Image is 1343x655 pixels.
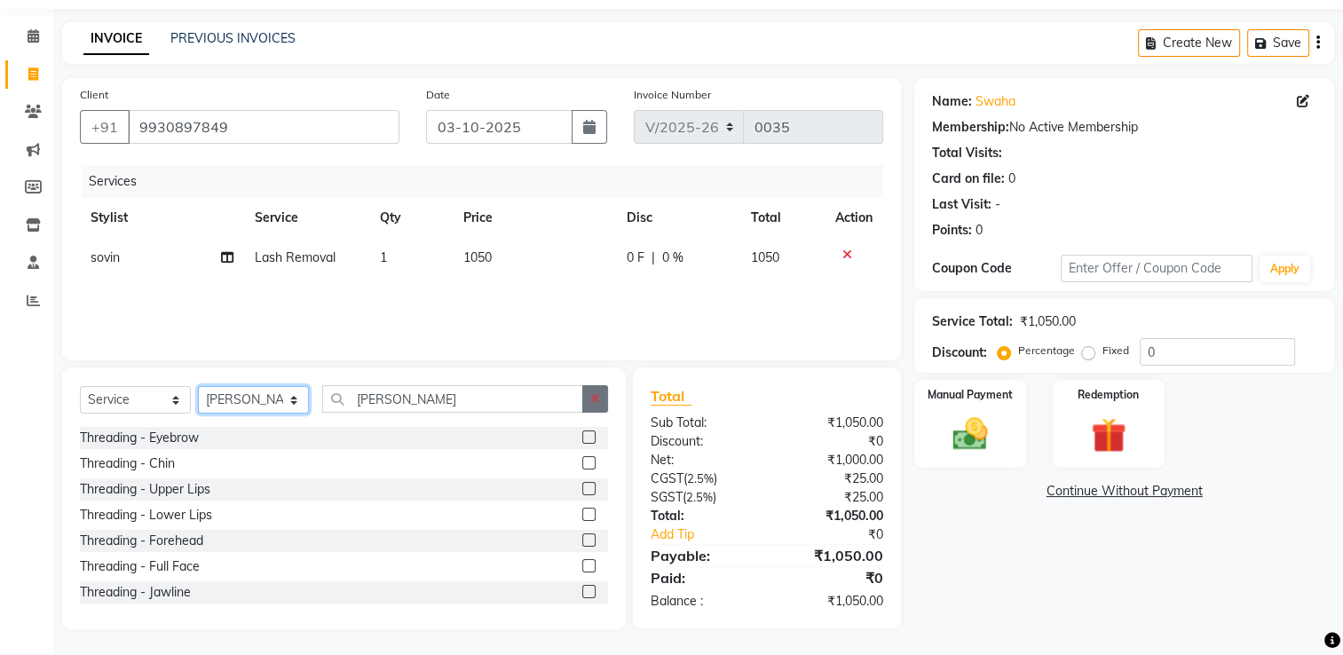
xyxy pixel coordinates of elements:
div: ₹25.00 [767,470,897,488]
th: Disc [616,198,740,238]
a: Continue Without Payment [918,482,1331,501]
label: Client [80,87,108,103]
button: Save [1247,29,1309,57]
div: 0 [976,221,983,240]
div: ₹0 [789,525,897,544]
th: Action [825,198,883,238]
div: ₹0 [767,432,897,451]
label: Date [426,87,450,103]
div: Service Total: [932,312,1013,331]
div: Sub Total: [637,414,767,432]
div: Net: [637,451,767,470]
div: Threading - Forehead [80,532,203,550]
span: | [652,249,655,267]
span: 2.5% [686,490,713,504]
div: Discount: [932,343,987,362]
div: ₹25.00 [767,488,897,507]
img: _gift.svg [1080,414,1137,457]
div: Threading - Chin [80,454,175,473]
th: Total [740,198,825,238]
div: Services [82,165,897,198]
label: Manual Payment [928,387,1013,403]
th: Qty [369,198,453,238]
span: Lash Removal [255,249,336,265]
div: Threading - Eyebrow [80,429,199,447]
div: Balance : [637,592,767,611]
th: Service [244,198,369,238]
span: 0 F [627,249,644,267]
label: Invoice Number [634,87,711,103]
div: Threading - Lower Lips [80,506,212,525]
a: INVOICE [83,23,149,55]
label: Percentage [1018,343,1075,359]
div: Membership: [932,118,1009,137]
div: - [995,195,1000,214]
div: Threading - Full Face [80,557,200,576]
a: Swaha [976,92,1015,111]
div: Total: [637,507,767,525]
button: +91 [80,110,130,144]
div: Threading - Jawline [80,583,191,602]
div: ₹0 [767,567,897,588]
th: Price [453,198,616,238]
span: SGST [651,489,683,505]
div: ( ) [637,470,767,488]
div: Card on file: [932,170,1005,188]
div: Name: [932,92,972,111]
div: ₹1,050.00 [767,545,897,566]
span: 1 [380,249,387,265]
label: Fixed [1102,343,1129,359]
button: Apply [1260,256,1310,282]
span: 0 % [662,249,683,267]
div: ₹1,050.00 [1020,312,1076,331]
span: 1050 [751,249,779,265]
a: PREVIOUS INVOICES [170,30,296,46]
span: 2.5% [687,471,714,485]
div: 0 [1008,170,1015,188]
img: _cash.svg [942,414,999,454]
div: Total Visits: [932,144,1002,162]
div: ₹1,050.00 [767,507,897,525]
div: Last Visit: [932,195,991,214]
div: Threading - Upper Lips [80,480,210,499]
div: Payable: [637,545,767,566]
div: Points: [932,221,972,240]
span: CGST [651,470,683,486]
div: Coupon Code [932,259,1060,278]
div: ( ) [637,488,767,507]
th: Stylist [80,198,244,238]
span: Total [651,387,691,406]
div: ₹1,050.00 [767,592,897,611]
input: Search by Name/Mobile/Email/Code [128,110,399,144]
div: No Active Membership [932,118,1316,137]
button: Create New [1138,29,1240,57]
div: Paid: [637,567,767,588]
span: 1050 [463,249,492,265]
span: sovin [91,249,120,265]
a: Add Tip [637,525,788,544]
input: Enter Offer / Coupon Code [1061,255,1252,282]
div: ₹1,000.00 [767,451,897,470]
label: Redemption [1078,387,1139,403]
div: Discount: [637,432,767,451]
input: Search or Scan [322,385,583,413]
div: ₹1,050.00 [767,414,897,432]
